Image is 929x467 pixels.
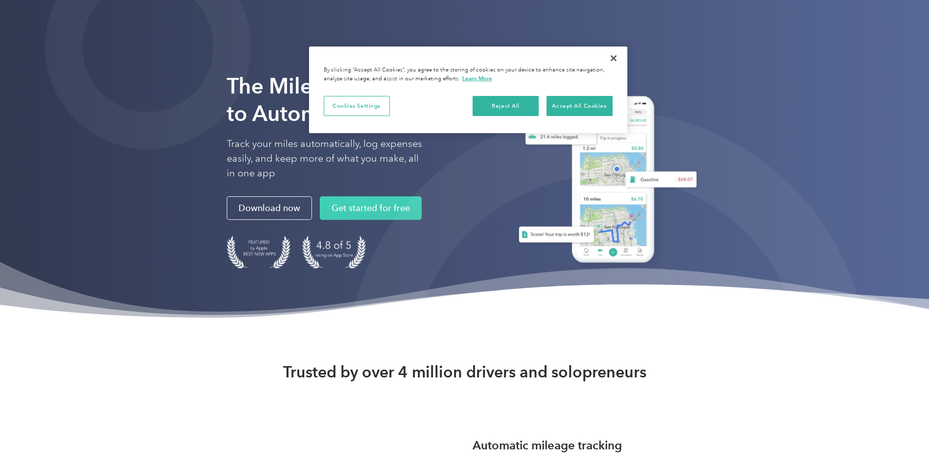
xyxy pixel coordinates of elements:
p: Track your miles automatically, log expenses easily, and keep more of what you make, all in one app [227,137,423,181]
div: Privacy [309,47,627,133]
strong: The Mileage Tracking App to Automate Your Logs [227,73,486,126]
strong: Trusted by over 4 million drivers and solopreneurs [283,362,646,382]
div: Cookie banner [309,47,627,133]
img: 4.9 out of 5 stars on the app store [302,235,366,268]
button: Reject All [473,96,539,117]
div: By clicking “Accept All Cookies”, you agree to the storing of cookies on your device to enhance s... [324,66,613,83]
h3: Automatic mileage tracking [473,437,622,454]
a: More information about your privacy, opens in a new tab [462,75,492,82]
button: Accept All Cookies [547,96,613,117]
a: Get started for free [320,196,422,220]
button: Close [603,47,624,69]
img: Badge for Featured by Apple Best New Apps [227,235,290,268]
a: Download now [227,196,312,220]
button: Cookies Settings [324,96,390,117]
